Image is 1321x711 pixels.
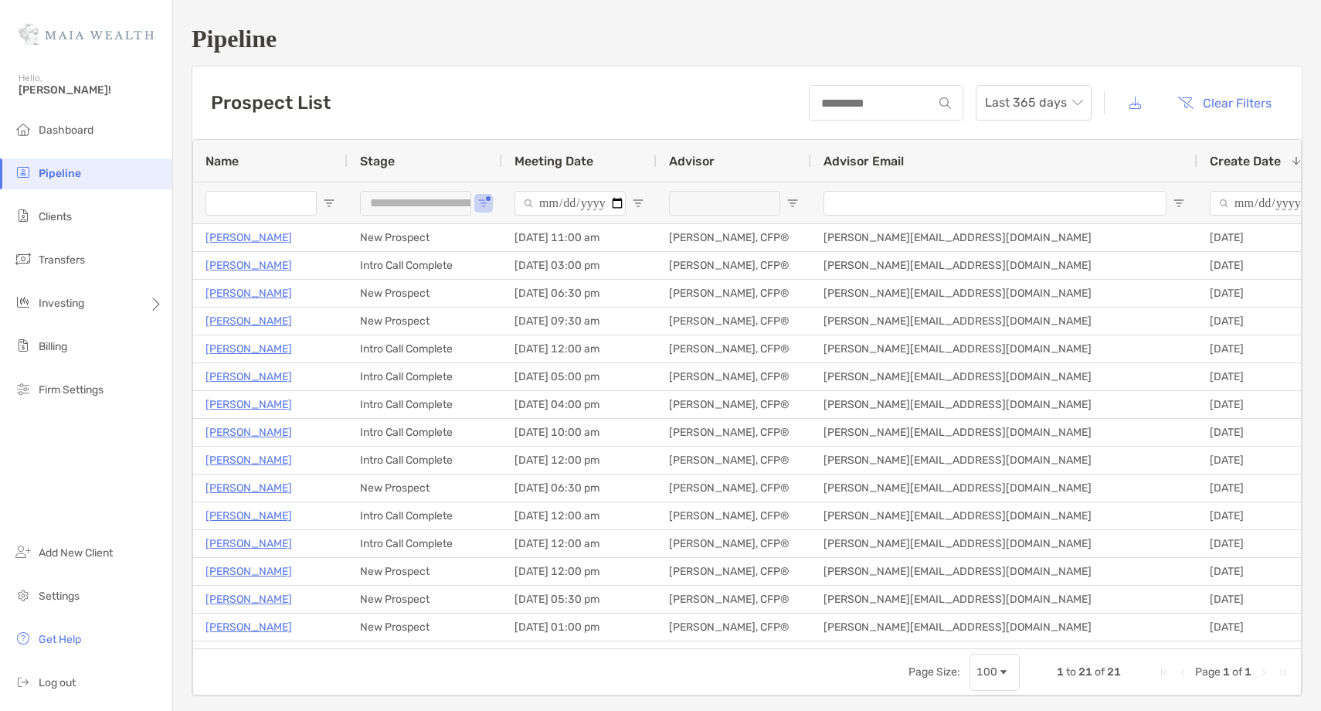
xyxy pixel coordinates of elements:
[205,645,292,665] a: [PERSON_NAME]
[657,502,811,529] div: [PERSON_NAME], CFP®
[514,154,593,168] span: Meeting Date
[502,502,657,529] div: [DATE] 12:00 am
[205,284,292,303] a: [PERSON_NAME]
[811,586,1197,613] div: [PERSON_NAME][EMAIL_ADDRESS][DOMAIN_NAME]
[205,423,292,442] p: [PERSON_NAME]
[14,293,32,311] img: investing icon
[502,363,657,390] div: [DATE] 05:00 pm
[39,676,76,689] span: Log out
[14,586,32,604] img: settings icon
[14,543,32,561] img: add_new_client icon
[348,391,502,418] div: Intro Call Complete
[657,252,811,279] div: [PERSON_NAME], CFP®
[811,558,1197,585] div: [PERSON_NAME][EMAIL_ADDRESS][DOMAIN_NAME]
[1057,665,1064,679] span: 1
[39,590,80,603] span: Settings
[502,558,657,585] div: [DATE] 12:00 pm
[205,395,292,414] p: [PERSON_NAME]
[908,665,960,679] div: Page Size:
[348,308,502,335] div: New Prospect
[348,614,502,641] div: New Prospect
[14,336,32,355] img: billing icon
[348,475,502,502] div: New Prospect
[502,224,657,251] div: [DATE] 11:00 am
[39,383,104,396] span: Firm Settings
[348,586,502,613] div: New Prospect
[657,224,811,251] div: [PERSON_NAME], CFP®
[939,97,951,109] img: input icon
[502,391,657,418] div: [DATE] 04:00 pm
[205,590,292,609] a: [PERSON_NAME]
[502,641,657,668] div: [DATE] 12:00 am
[811,252,1197,279] div: [PERSON_NAME][EMAIL_ADDRESS][DOMAIN_NAME]
[39,297,84,310] span: Investing
[205,562,292,581] p: [PERSON_NAME]
[657,419,811,446] div: [PERSON_NAME], CFP®
[811,363,1197,390] div: [PERSON_NAME][EMAIL_ADDRESS][DOMAIN_NAME]
[205,478,292,498] a: [PERSON_NAME]
[205,339,292,359] a: [PERSON_NAME]
[1107,665,1121,679] span: 21
[14,163,32,182] img: pipeline icon
[14,250,32,268] img: transfers icon
[205,228,292,247] p: [PERSON_NAME]
[1158,666,1170,679] div: First Page
[502,308,657,335] div: [DATE] 09:30 am
[811,280,1197,307] div: [PERSON_NAME][EMAIL_ADDRESS][DOMAIN_NAME]
[1195,665,1221,679] span: Page
[348,280,502,307] div: New Prospect
[811,224,1197,251] div: [PERSON_NAME][EMAIL_ADDRESS][DOMAIN_NAME]
[657,614,811,641] div: [PERSON_NAME], CFP®
[205,451,292,470] a: [PERSON_NAME]
[1276,666,1289,679] div: Last Page
[657,391,811,418] div: [PERSON_NAME], CFP®
[811,419,1197,446] div: [PERSON_NAME][EMAIL_ADDRESS][DOMAIN_NAME]
[348,419,502,446] div: Intro Call Complete
[1223,665,1230,679] span: 1
[39,633,81,646] span: Get Help
[657,280,811,307] div: [PERSON_NAME], CFP®
[205,534,292,553] a: [PERSON_NAME]
[811,530,1197,557] div: [PERSON_NAME][EMAIL_ADDRESS][DOMAIN_NAME]
[1177,666,1189,679] div: Previous Page
[657,475,811,502] div: [PERSON_NAME], CFP®
[1095,665,1105,679] span: of
[14,629,32,648] img: get-help icon
[1210,191,1321,216] input: Create Date Filter Input
[811,641,1197,668] div: [PERSON_NAME][EMAIL_ADDRESS][DOMAIN_NAME]
[39,253,85,267] span: Transfers
[19,83,163,97] span: [PERSON_NAME]!
[970,654,1020,691] div: Page Size
[205,256,292,275] a: [PERSON_NAME]
[1166,86,1283,120] button: Clear Filters
[657,558,811,585] div: [PERSON_NAME], CFP®
[14,206,32,225] img: clients icon
[211,92,331,114] h3: Prospect List
[502,447,657,474] div: [DATE] 12:00 pm
[811,614,1197,641] div: [PERSON_NAME][EMAIL_ADDRESS][DOMAIN_NAME]
[205,506,292,526] a: [PERSON_NAME]
[502,335,657,362] div: [DATE] 12:00 am
[1173,197,1185,209] button: Open Filter Menu
[502,475,657,502] div: [DATE] 06:30 pm
[205,367,292,386] a: [PERSON_NAME]
[811,447,1197,474] div: [PERSON_NAME][EMAIL_ADDRESS][DOMAIN_NAME]
[824,154,904,168] span: Advisor Email
[1232,665,1242,679] span: of
[205,617,292,637] a: [PERSON_NAME]
[39,546,113,560] span: Add New Client
[502,252,657,279] div: [DATE] 03:00 pm
[657,308,811,335] div: [PERSON_NAME], CFP®
[985,86,1082,120] span: Last 365 days
[477,197,490,209] button: Open Filter Menu
[811,391,1197,418] div: [PERSON_NAME][EMAIL_ADDRESS][DOMAIN_NAME]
